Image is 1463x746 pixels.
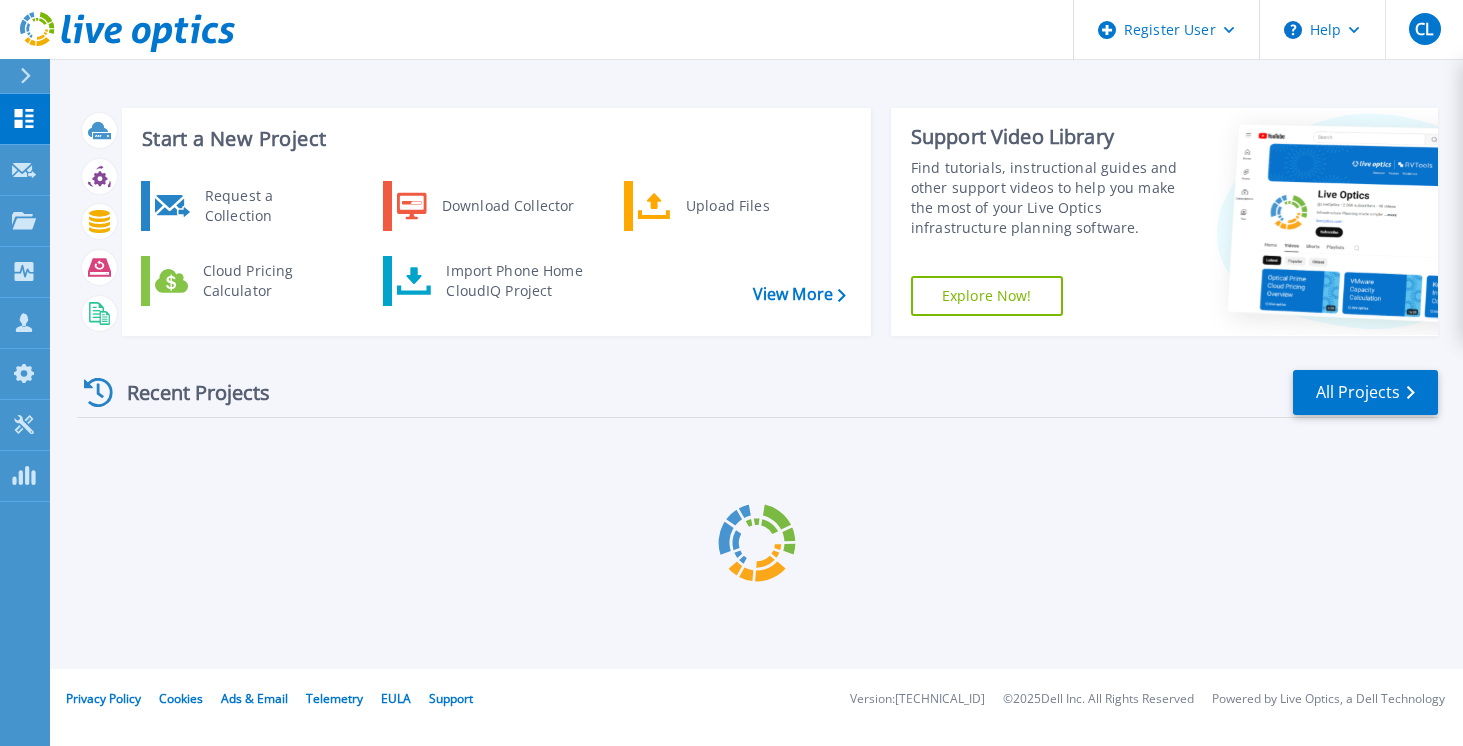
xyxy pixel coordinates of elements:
div: Download Collector [432,186,583,226]
a: Cloud Pricing Calculator [141,256,346,306]
a: Support [429,690,473,707]
a: Upload Files [624,181,829,231]
div: Support Video Library [911,124,1185,150]
li: Powered by Live Optics, a Dell Technology [1212,693,1445,706]
a: Ads & Email [221,690,288,707]
li: © 2025 Dell Inc. All Rights Reserved [1003,693,1194,706]
a: Explore Now! [911,276,1063,316]
a: Download Collector [383,181,588,231]
a: EULA [381,690,411,707]
div: Upload Files [676,186,824,226]
div: Request a Collection [195,186,341,226]
div: Cloud Pricing Calculator [193,261,341,301]
a: Cookies [159,690,203,707]
a: All Projects [1293,370,1438,415]
div: Import Phone Home CloudIQ Project [436,261,592,301]
li: Version: [TECHNICAL_ID] [850,693,985,706]
h3: Start a New Project [142,128,845,150]
div: Recent Projects [77,368,297,417]
a: View More [753,285,846,304]
a: Request a Collection [141,181,346,231]
a: Telemetry [306,690,363,707]
div: Find tutorials, instructional guides and other support videos to help you make the most of your L... [911,158,1185,238]
a: Privacy Policy [66,690,141,707]
span: CL [1415,21,1433,37]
